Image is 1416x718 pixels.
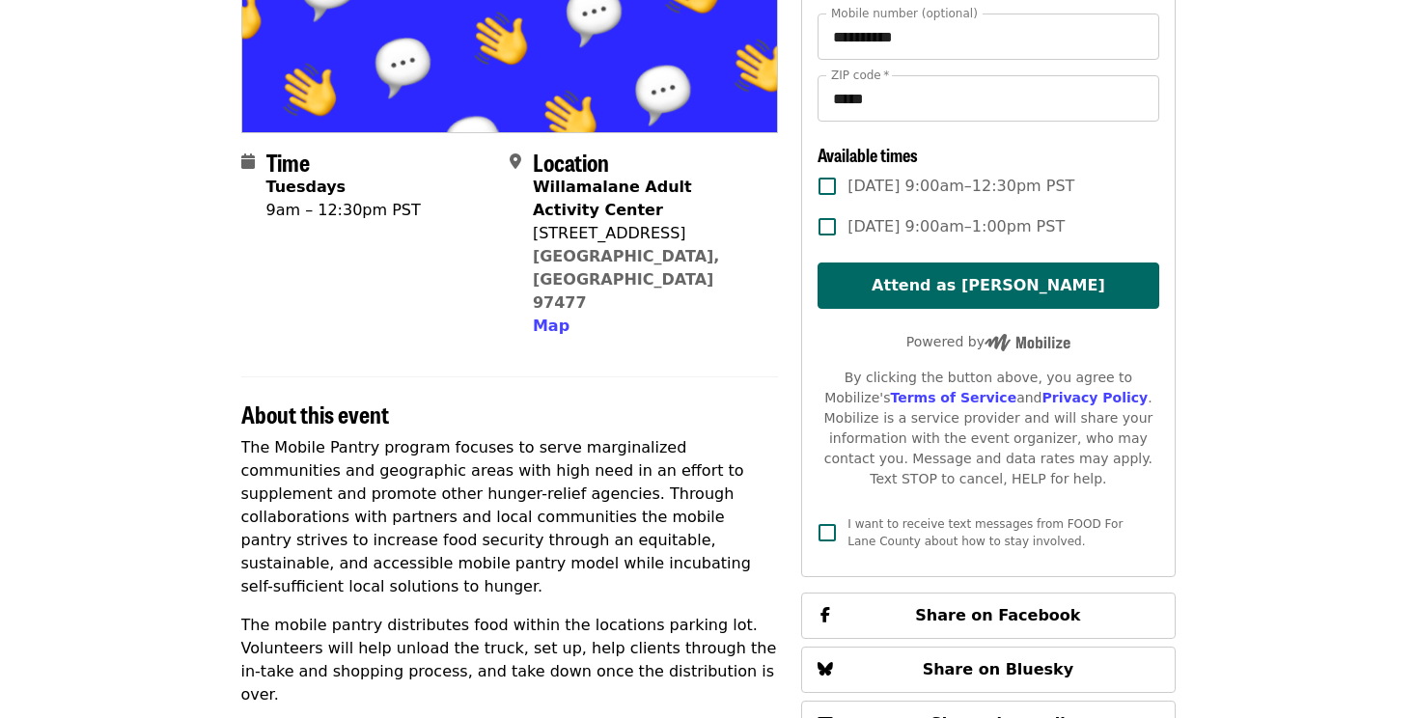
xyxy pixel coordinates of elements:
div: By clicking the button above, you agree to Mobilize's and . Mobilize is a service provider and wi... [818,368,1158,489]
input: ZIP code [818,75,1158,122]
input: Mobile number (optional) [818,14,1158,60]
strong: Tuesdays [266,178,347,196]
span: [DATE] 9:00am–1:00pm PST [847,215,1065,238]
span: [DATE] 9:00am–12:30pm PST [847,175,1074,198]
a: Privacy Policy [1041,390,1148,405]
span: Map [533,317,569,335]
p: The Mobile Pantry program focuses to serve marginalized communities and geographic areas with hig... [241,436,779,598]
a: Terms of Service [890,390,1016,405]
button: Attend as [PERSON_NAME] [818,262,1158,309]
span: Powered by [906,334,1070,349]
span: About this event [241,397,389,430]
button: Share on Facebook [801,593,1175,639]
label: ZIP code [831,69,889,81]
span: Time [266,145,310,179]
button: Share on Bluesky [801,647,1175,693]
div: [STREET_ADDRESS] [533,222,763,245]
span: I want to receive text messages from FOOD For Lane County about how to stay involved. [847,517,1123,548]
button: Map [533,315,569,338]
p: The mobile pantry distributes food within the locations parking lot. Volunteers will help unload ... [241,614,779,706]
a: [GEOGRAPHIC_DATA], [GEOGRAPHIC_DATA] 97477 [533,247,720,312]
span: Available times [818,142,918,167]
div: 9am – 12:30pm PST [266,199,421,222]
i: calendar icon [241,152,255,171]
span: Location [533,145,609,179]
i: map-marker-alt icon [510,152,521,171]
span: Share on Bluesky [923,660,1074,678]
img: Powered by Mobilize [985,334,1070,351]
label: Mobile number (optional) [831,8,978,19]
strong: Willamalane Adult Activity Center [533,178,692,219]
span: Share on Facebook [915,606,1080,624]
